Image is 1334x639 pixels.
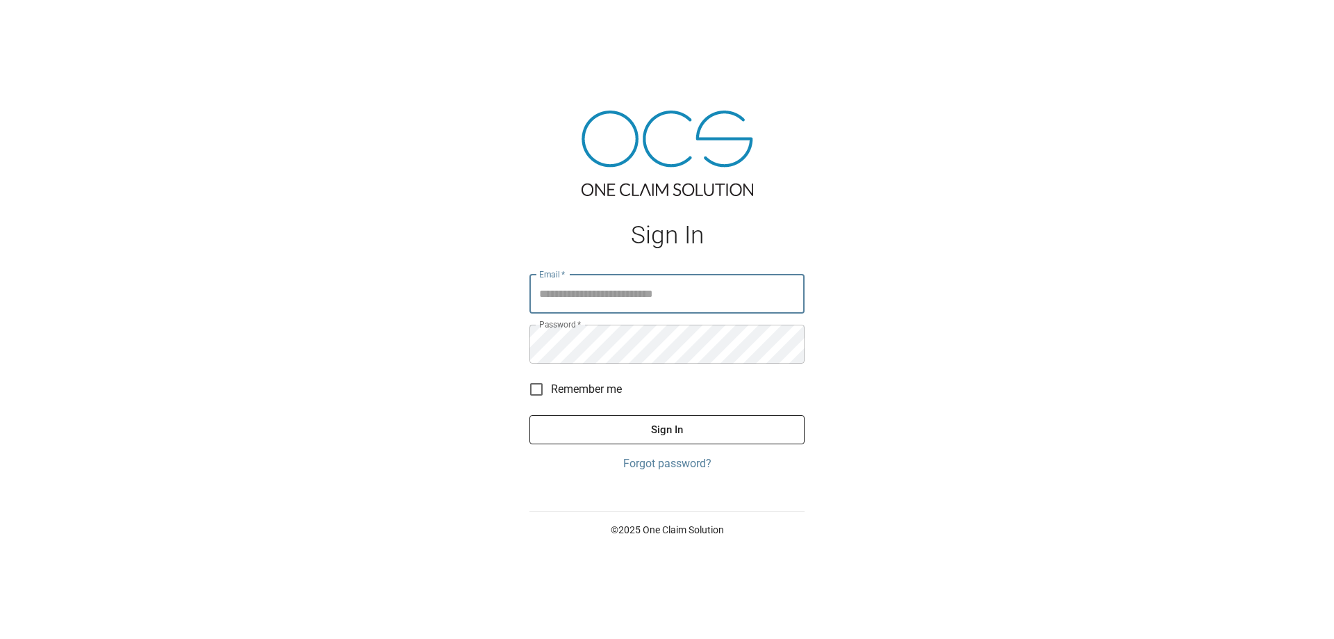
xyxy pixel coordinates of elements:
img: ocs-logo-white-transparent.png [17,8,72,36]
label: Password [539,318,581,330]
span: Remember me [551,381,622,398]
label: Email [539,268,566,280]
img: ocs-logo-tra.png [582,111,753,196]
a: Forgot password? [529,455,805,472]
button: Sign In [529,415,805,444]
h1: Sign In [529,221,805,250]
p: © 2025 One Claim Solution [529,523,805,537]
